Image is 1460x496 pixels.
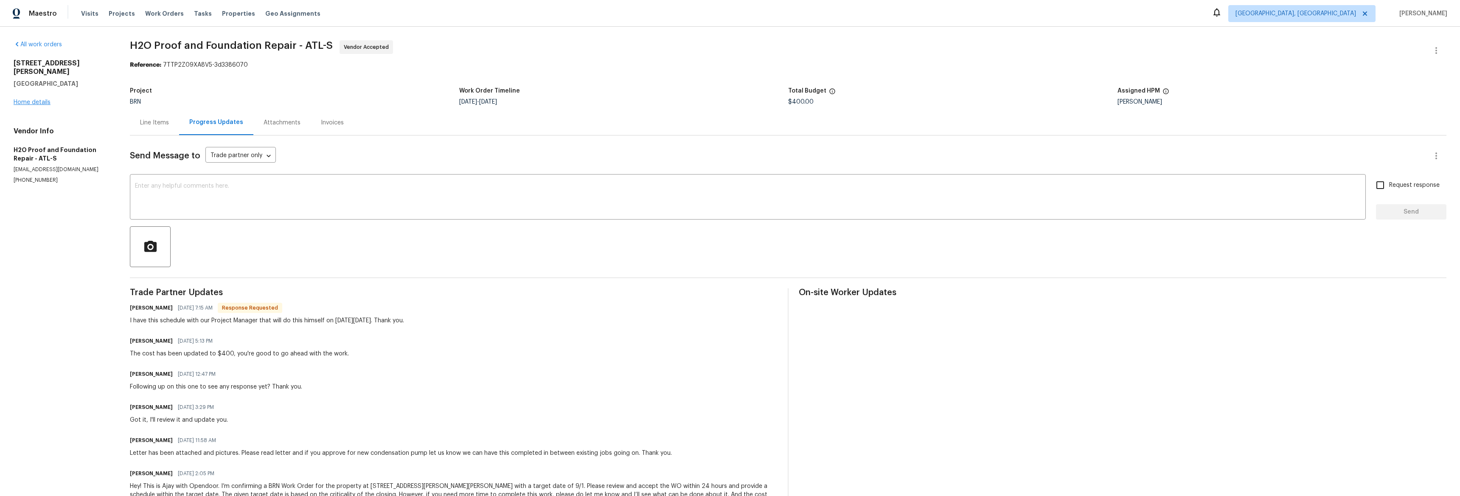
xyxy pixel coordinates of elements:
h5: Work Order Timeline [459,88,520,94]
span: Send Message to [130,152,200,160]
a: All work orders [14,42,62,48]
span: On-site Worker Updates [799,288,1446,297]
div: Line Items [140,118,169,127]
span: Visits [81,9,98,18]
h6: [PERSON_NAME] [130,337,173,345]
span: [DATE] 11:58 AM [178,436,216,445]
span: Work Orders [145,9,184,18]
span: Maestro [29,9,57,18]
p: [EMAIL_ADDRESS][DOMAIN_NAME] [14,166,109,173]
div: I have this schedule with our Project Manager that will do this himself on [DATE][DATE]. Thank you. [130,316,404,325]
span: H2O Proof and Foundation Repair - ATL-S [130,40,333,51]
div: Letter has been attached and pictures. Please read letter and if you approve for new condensation... [130,449,672,457]
h2: [STREET_ADDRESS][PERSON_NAME] [14,59,109,76]
a: Home details [14,99,51,105]
h6: [PERSON_NAME] [130,304,173,312]
span: - [459,99,497,105]
span: [DATE] 2:05 PM [178,469,214,478]
span: [PERSON_NAME] [1396,9,1447,18]
h5: H2O Proof and Foundation Repair - ATL-S [14,146,109,163]
span: Trade Partner Updates [130,288,778,297]
div: Attachments [264,118,300,127]
span: Vendor Accepted [344,43,392,51]
span: Projects [109,9,135,18]
div: The cost has been updated to $400, you're good to go ahead with the work. [130,349,349,358]
span: BRN [130,99,141,105]
h5: Assigned HPM [1117,88,1160,94]
p: [PHONE_NUMBER] [14,177,109,184]
span: [DATE] [479,99,497,105]
span: Request response [1389,181,1440,190]
div: Following up on this one to see any response yet? Thank you. [130,383,302,391]
span: Properties [222,9,255,18]
span: [GEOGRAPHIC_DATA], [GEOGRAPHIC_DATA] [1235,9,1356,18]
h4: Vendor Info [14,127,109,135]
b: Reference: [130,62,161,68]
h6: [PERSON_NAME] [130,436,173,445]
h6: [PERSON_NAME] [130,403,173,411]
span: The total cost of line items that have been proposed by Opendoor. This sum includes line items th... [829,88,836,99]
span: [DATE] 7:15 AM [178,304,213,312]
span: $400.00 [788,99,814,105]
div: Got it, I'll review it and update you. [130,416,228,424]
div: Invoices [321,118,344,127]
span: The hpm assigned to this work order. [1162,88,1169,99]
span: [DATE] 12:47 PM [178,370,216,378]
h5: [GEOGRAPHIC_DATA] [14,79,109,88]
div: [PERSON_NAME] [1117,99,1446,105]
h6: [PERSON_NAME] [130,370,173,378]
h5: Total Budget [788,88,826,94]
span: [DATE] 3:29 PM [178,403,214,411]
span: [DATE] [459,99,477,105]
h6: [PERSON_NAME] [130,469,173,478]
div: Progress Updates [189,118,243,127]
span: Geo Assignments [265,9,320,18]
span: Response Requested [219,304,281,312]
div: 7TTP2Z09XA8V5-3d3386070 [130,61,1446,69]
div: Trade partner only [205,149,276,163]
span: [DATE] 5:13 PM [178,337,213,345]
h5: Project [130,88,152,94]
span: Tasks [194,11,212,17]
